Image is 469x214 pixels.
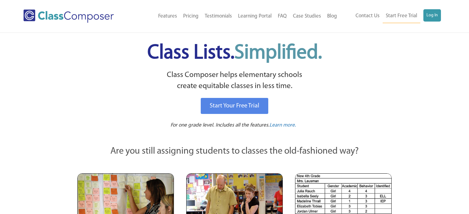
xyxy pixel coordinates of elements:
a: FAQ [275,10,290,23]
p: Are you still assigning students to classes the old-fashioned way? [77,145,392,158]
a: Case Studies [290,10,324,23]
img: Class Composer [23,10,114,23]
a: Blog [324,10,340,23]
a: Testimonials [202,10,235,23]
span: Class Lists. [147,43,322,63]
span: Learn more. [269,123,296,128]
nav: Header Menu [340,9,441,23]
a: Log In [423,9,441,22]
a: Contact Us [352,9,383,23]
a: Features [155,10,180,23]
a: Pricing [180,10,202,23]
a: Start Your Free Trial [201,98,268,114]
nav: Header Menu [134,10,340,23]
span: For one grade level. Includes all the features. [171,123,269,128]
span: Start Your Free Trial [210,103,259,109]
a: Start Free Trial [383,9,420,23]
a: Learning Portal [235,10,275,23]
p: Class Composer helps elementary schools create equitable classes in less time. [76,70,393,92]
span: Simplified. [234,43,322,63]
a: Learn more. [269,122,296,129]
